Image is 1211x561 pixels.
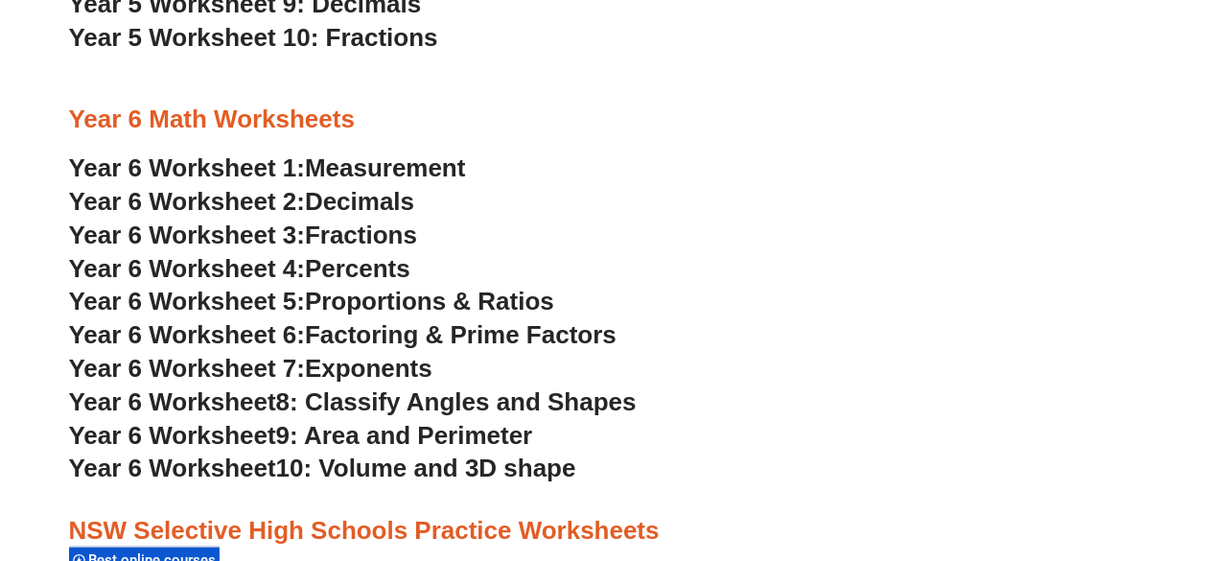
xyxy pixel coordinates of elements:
[69,515,1143,548] h3: NSW Selective High Schools Practice Worksheets
[69,287,554,316] a: Year 6 Worksheet 5:Proportions & Ratios
[69,354,306,383] span: Year 6 Worksheet 7:
[305,221,417,249] span: Fractions
[69,387,276,416] span: Year 6 Worksheet
[69,454,576,482] a: Year 6 Worksheet10: Volume and 3D shape
[69,153,466,182] a: Year 6 Worksheet 1:Measurement
[69,221,417,249] a: Year 6 Worksheet 3:Fractions
[69,287,306,316] span: Year 6 Worksheet 5:
[69,320,306,349] span: Year 6 Worksheet 6:
[69,454,276,482] span: Year 6 Worksheet
[276,421,533,450] span: 9: Area and Perimeter
[892,344,1211,561] iframe: Chat Widget
[69,320,617,349] a: Year 6 Worksheet 6:Factoring & Prime Factors
[69,23,438,52] a: Year 5 Worksheet 10: Fractions
[69,187,306,216] span: Year 6 Worksheet 2:
[69,221,306,249] span: Year 6 Worksheet 3:
[276,454,576,482] span: 10: Volume and 3D shape
[69,187,415,216] a: Year 6 Worksheet 2:Decimals
[69,254,410,283] a: Year 6 Worksheet 4:Percents
[69,421,276,450] span: Year 6 Worksheet
[305,354,432,383] span: Exponents
[276,387,637,416] span: 8: Classify Angles and Shapes
[305,187,414,216] span: Decimals
[69,104,1143,136] h3: Year 6 Math Worksheets
[69,354,432,383] a: Year 6 Worksheet 7:Exponents
[305,287,554,316] span: Proportions & Ratios
[305,254,410,283] span: Percents
[69,254,306,283] span: Year 6 Worksheet 4:
[69,387,637,416] a: Year 6 Worksheet8: Classify Angles and Shapes
[69,421,533,450] a: Year 6 Worksheet9: Area and Perimeter
[305,153,466,182] span: Measurement
[305,320,617,349] span: Factoring & Prime Factors
[69,153,306,182] span: Year 6 Worksheet 1:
